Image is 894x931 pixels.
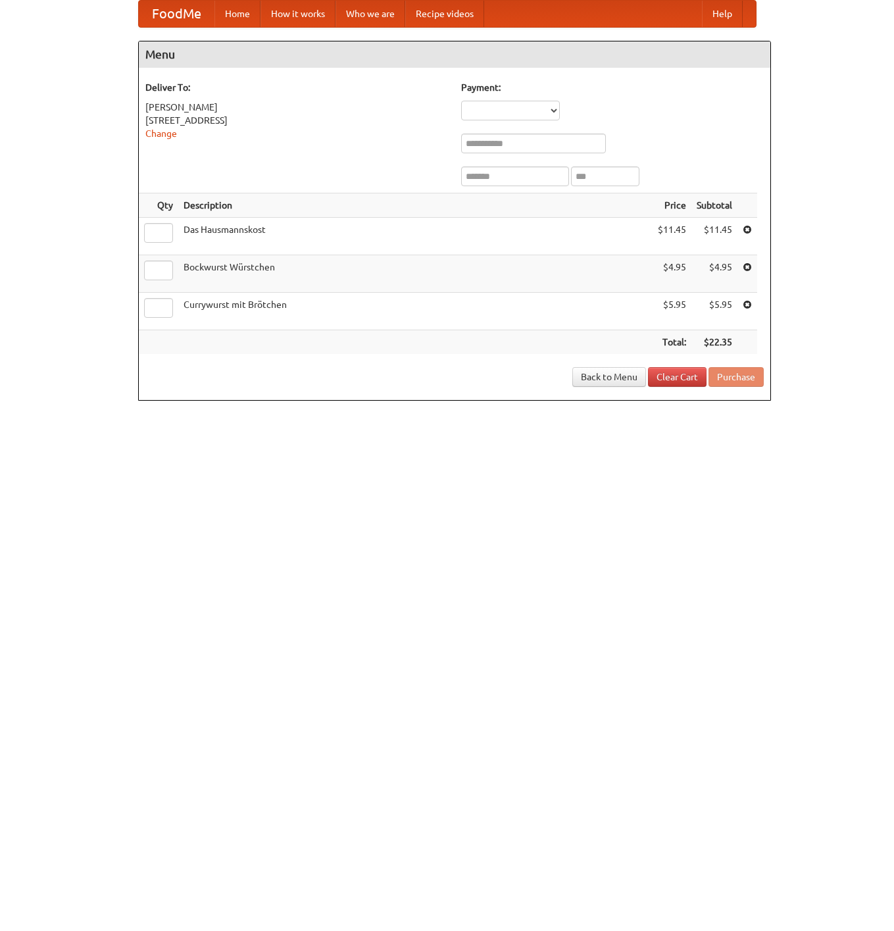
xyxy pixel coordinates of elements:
[691,218,737,255] td: $11.45
[708,367,764,387] button: Purchase
[145,114,448,127] div: [STREET_ADDRESS]
[261,1,335,27] a: How it works
[214,1,261,27] a: Home
[145,81,448,94] h5: Deliver To:
[335,1,405,27] a: Who we are
[178,293,653,330] td: Currywurst mit Brötchen
[653,193,691,218] th: Price
[405,1,484,27] a: Recipe videos
[145,101,448,114] div: [PERSON_NAME]
[691,255,737,293] td: $4.95
[139,41,770,68] h4: Menu
[648,367,707,387] a: Clear Cart
[572,367,646,387] a: Back to Menu
[145,128,177,139] a: Change
[178,193,653,218] th: Description
[653,255,691,293] td: $4.95
[178,255,653,293] td: Bockwurst Würstchen
[691,330,737,355] th: $22.35
[702,1,743,27] a: Help
[691,293,737,330] td: $5.95
[139,193,178,218] th: Qty
[653,218,691,255] td: $11.45
[139,1,214,27] a: FoodMe
[653,293,691,330] td: $5.95
[178,218,653,255] td: Das Hausmannskost
[653,330,691,355] th: Total:
[461,81,764,94] h5: Payment:
[691,193,737,218] th: Subtotal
